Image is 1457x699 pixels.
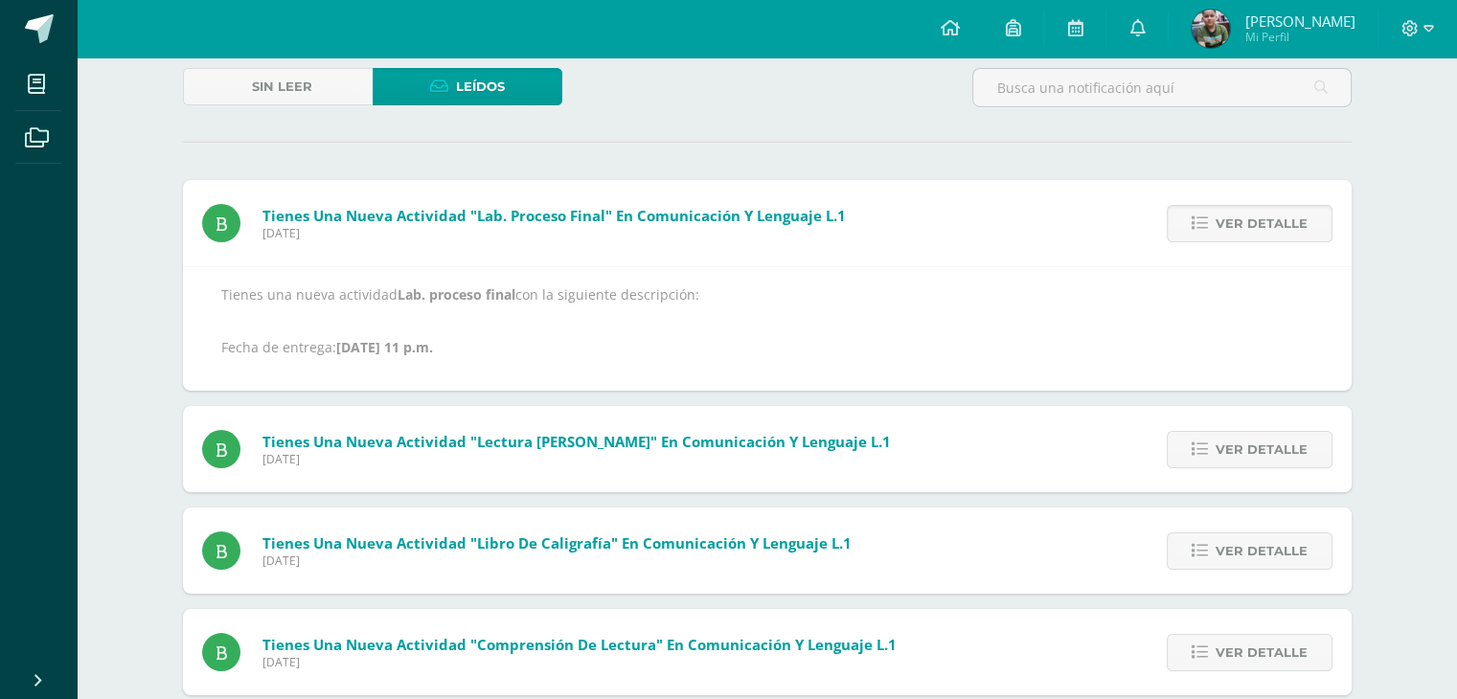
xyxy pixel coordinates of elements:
span: Ver detalle [1216,635,1308,670]
span: [DATE] [262,552,852,569]
span: Tienes una nueva actividad "Lectura [PERSON_NAME]" En Comunicación y Lenguaje L.1 [262,432,891,451]
a: Sin leer [183,68,373,105]
span: Leídos [456,69,505,104]
strong: Lab. proceso final [398,285,515,304]
span: [PERSON_NAME] [1244,11,1355,31]
img: 011288320365f5ccd35d503ac93e836a.png [1192,10,1230,48]
span: [DATE] [262,451,891,467]
span: [DATE] [262,225,846,241]
span: Tienes una nueva actividad "Libro de caligrafía" En Comunicación y Lenguaje L.1 [262,533,852,552]
span: Ver detalle [1216,432,1308,467]
span: Sin leer [252,69,312,104]
p: Tienes una nueva actividad con la siguiente descripción: Fecha de entrega: [221,286,1313,356]
span: Tienes una nueva actividad "Lab. proceso final" En Comunicación y Lenguaje L.1 [262,206,846,225]
strong: [DATE] 11 p.m. [336,338,433,356]
span: [DATE] [262,654,897,670]
span: Ver detalle [1216,533,1308,569]
span: Mi Perfil [1244,29,1355,45]
span: Ver detalle [1216,206,1308,241]
span: Tienes una nueva actividad "Comprensión de lectura" En Comunicación y Lenguaje L.1 [262,635,897,654]
a: Leídos [373,68,562,105]
input: Busca una notificación aquí [973,69,1351,106]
